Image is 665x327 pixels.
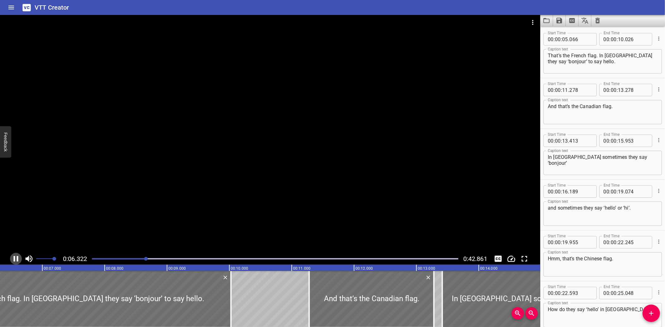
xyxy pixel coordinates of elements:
span: : [617,185,618,198]
input: 00 [604,236,610,249]
div: Cue Options [655,132,662,148]
span: . [624,33,625,45]
span: : [554,287,555,299]
svg: Extract captions from video [568,17,576,24]
button: Video Options [525,15,540,30]
button: Delete [221,273,229,282]
span: : [554,135,555,147]
input: 00 [548,236,554,249]
input: 10 [618,33,624,45]
button: Cue Options [655,288,663,296]
button: Play/Pause [10,253,22,265]
button: Toggle mute [23,253,35,265]
svg: Save captions to file [556,17,563,24]
button: Cue Options [655,238,663,246]
span: : [554,33,555,45]
input: 00 [604,33,610,45]
input: 22 [618,236,624,249]
input: 278 [569,84,592,96]
input: 00 [604,135,610,147]
span: : [561,135,562,147]
input: 074 [625,185,648,198]
div: Cue Options [655,234,662,250]
button: Zoom Out [525,307,538,320]
button: Extract captions from video [566,15,579,26]
input: 026 [625,33,648,45]
div: Cue Options [655,81,662,97]
h6: VTT Creator [35,2,69,12]
button: Zoom In [512,307,524,320]
button: Cue Options [655,85,663,93]
input: 13 [562,135,568,147]
input: 22 [562,287,568,299]
span: . [568,33,569,45]
span: : [561,84,562,96]
button: Toggle fullscreen [518,253,530,265]
input: 00 [548,33,554,45]
input: 00 [555,84,561,96]
button: Toggle captions [492,253,504,265]
text: 00:13.000 [418,266,435,271]
input: 00 [555,236,561,249]
input: 00 [548,185,554,198]
input: 00 [548,287,554,299]
input: 245 [625,236,648,249]
input: 00 [611,236,617,249]
svg: Load captions from file [543,17,550,24]
div: Play progress [92,258,458,259]
input: 413 [569,135,592,147]
text: 00:10.000 [231,266,248,271]
input: 19 [562,236,568,249]
span: . [568,135,569,147]
div: Delete Cue [424,273,431,282]
input: 189 [569,185,592,198]
input: 00 [611,33,617,45]
div: Cue Options [655,31,662,47]
input: 13 [618,84,624,96]
button: Change Playback Speed [505,253,517,265]
input: 19 [618,185,624,198]
span: . [624,287,625,299]
span: : [561,185,562,198]
span: : [610,33,611,45]
input: 00 [604,185,610,198]
textarea: Hmm, that’s the Chinese flag. [548,256,658,273]
textarea: And that’s the Canadian flag. [548,103,658,121]
input: 00 [611,84,617,96]
textarea: In [GEOGRAPHIC_DATA] sometimes they say ‘bonjour’ [548,154,658,172]
span: . [624,185,625,198]
span: . [624,236,625,249]
button: Add Cue [643,305,660,322]
span: : [561,287,562,299]
text: 00:14.000 [480,266,498,271]
span: 0:06.322 [63,255,87,263]
button: Translate captions [579,15,591,26]
input: 00 [604,287,610,299]
button: Cue Options [655,187,663,195]
input: 00 [611,185,617,198]
div: Delete Cue [221,273,229,282]
span: : [610,135,611,147]
input: 048 [625,287,648,299]
input: 00 [555,33,561,45]
span: : [610,236,611,249]
input: 00 [555,185,561,198]
button: Cue Options [655,136,663,144]
input: 15 [618,135,624,147]
textarea: How do they say ‘hello’ in [GEOGRAPHIC_DATA]? [548,306,658,324]
input: 00 [611,287,617,299]
span: . [568,236,569,249]
span: : [617,135,618,147]
input: 00 [611,135,617,147]
div: Toggle Full Screen [518,253,530,265]
input: 05 [562,33,568,45]
span: . [568,287,569,299]
div: Cue Options [655,284,662,301]
text: 00:12.000 [355,266,373,271]
text: 00:11.000 [293,266,311,271]
span: : [554,84,555,96]
span: . [624,135,625,147]
input: 066 [569,33,592,45]
button: Save captions to file [553,15,566,26]
span: . [624,84,625,96]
